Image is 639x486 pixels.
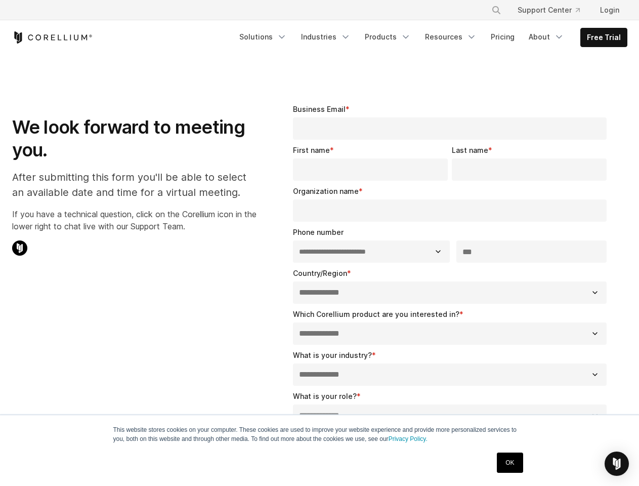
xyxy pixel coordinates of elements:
[12,116,257,161] h1: We look forward to meeting you.
[389,435,428,442] a: Privacy Policy.
[12,208,257,232] p: If you have a technical question, click on the Corellium icon in the lower right to chat live wit...
[293,187,359,195] span: Organization name
[233,28,293,46] a: Solutions
[12,170,257,200] p: After submitting this form you'll be able to select an available date and time for a virtual meet...
[581,28,627,47] a: Free Trial
[293,351,372,359] span: What is your industry?
[293,310,459,318] span: Which Corellium product are you interested in?
[485,28,521,46] a: Pricing
[523,28,570,46] a: About
[293,105,346,113] span: Business Email
[293,392,357,400] span: What is your role?
[605,452,629,476] div: Open Intercom Messenger
[293,228,344,236] span: Phone number
[487,1,505,19] button: Search
[592,1,627,19] a: Login
[479,1,627,19] div: Navigation Menu
[12,240,27,256] img: Corellium Chat Icon
[12,31,93,44] a: Corellium Home
[233,28,627,47] div: Navigation Menu
[295,28,357,46] a: Industries
[293,269,347,277] span: Country/Region
[497,453,523,473] a: OK
[509,1,588,19] a: Support Center
[419,28,483,46] a: Resources
[452,146,488,154] span: Last name
[359,28,417,46] a: Products
[293,146,330,154] span: First name
[113,425,526,443] p: This website stores cookies on your computer. These cookies are used to improve your website expe...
